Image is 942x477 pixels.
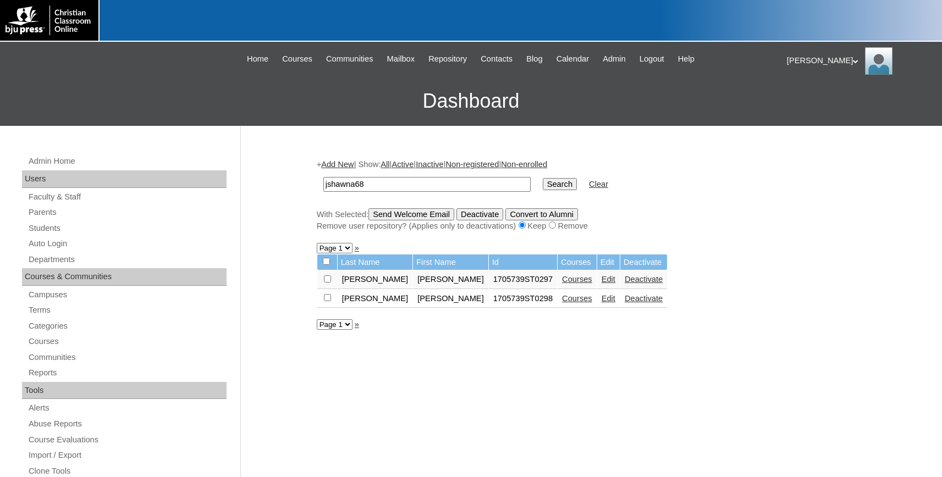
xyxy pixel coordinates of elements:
a: Non-enrolled [501,160,547,169]
div: Tools [22,382,227,400]
input: Deactivate [456,208,503,220]
a: Home [241,53,274,65]
a: Calendar [551,53,594,65]
td: 1705739ST0298 [489,290,557,308]
a: Deactivate [625,294,663,303]
a: Non-registered [445,160,499,169]
span: Blog [526,53,542,65]
a: Repository [423,53,472,65]
a: Active [392,160,414,169]
td: Id [489,254,557,270]
a: Deactivate [625,275,663,284]
a: Edit [602,294,615,303]
a: Terms [27,303,227,317]
a: Faculty & Staff [27,190,227,204]
a: Help [673,53,700,65]
a: Alerts [27,401,227,415]
td: [PERSON_NAME] [413,290,488,308]
a: » [355,320,359,329]
a: Logout [634,53,670,65]
td: [PERSON_NAME] [338,290,413,308]
div: With Selected: [317,208,861,232]
img: logo-white.png [5,5,93,35]
span: Logout [640,53,664,65]
a: Inactive [416,160,444,169]
div: + | Show: | | | | [317,159,861,231]
span: Calendar [557,53,589,65]
span: Mailbox [387,53,415,65]
a: Edit [602,275,615,284]
a: All [381,160,389,169]
td: [PERSON_NAME] [338,270,413,289]
a: Contacts [475,53,518,65]
a: Course Evaluations [27,433,227,447]
a: » [355,243,359,252]
a: Communities [321,53,379,65]
a: Admin Home [27,154,227,168]
span: Contacts [481,53,513,65]
td: [PERSON_NAME] [413,270,488,289]
a: Abuse Reports [27,417,227,431]
div: Users [22,170,227,188]
a: Blog [521,53,548,65]
input: Search [543,178,577,190]
a: Mailbox [382,53,421,65]
a: Add New [321,160,354,169]
a: Courses [27,335,227,348]
input: Search [323,177,531,192]
a: Categories [27,319,227,333]
a: Clear [589,180,608,188]
input: Send Welcome Email [368,208,454,220]
a: Campuses [27,288,227,302]
td: 1705739ST0297 [489,270,557,289]
input: Convert to Alumni [505,208,578,220]
td: First Name [413,254,488,270]
a: Communities [27,351,227,364]
a: Parents [27,206,227,219]
a: Reports [27,366,227,380]
div: Remove user repository? (Applies only to deactivations) Keep Remove [317,220,861,232]
span: Help [678,53,695,65]
img: Karen Lawton [865,47,893,75]
span: Communities [326,53,373,65]
span: Repository [428,53,467,65]
td: Courses [558,254,597,270]
span: Home [247,53,268,65]
a: Students [27,221,227,235]
a: Import / Export [27,448,227,462]
div: Courses & Communities [22,268,227,286]
a: Admin [597,53,631,65]
h3: Dashboard [5,76,937,126]
a: Courses [562,275,592,284]
a: Courses [562,294,592,303]
td: Last Name [338,254,413,270]
div: [PERSON_NAME] [787,47,931,75]
a: Courses [277,53,318,65]
a: Departments [27,253,227,267]
td: Deactivate [620,254,667,270]
span: Courses [282,53,312,65]
span: Admin [603,53,626,65]
td: Edit [597,254,620,270]
a: Auto Login [27,237,227,251]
